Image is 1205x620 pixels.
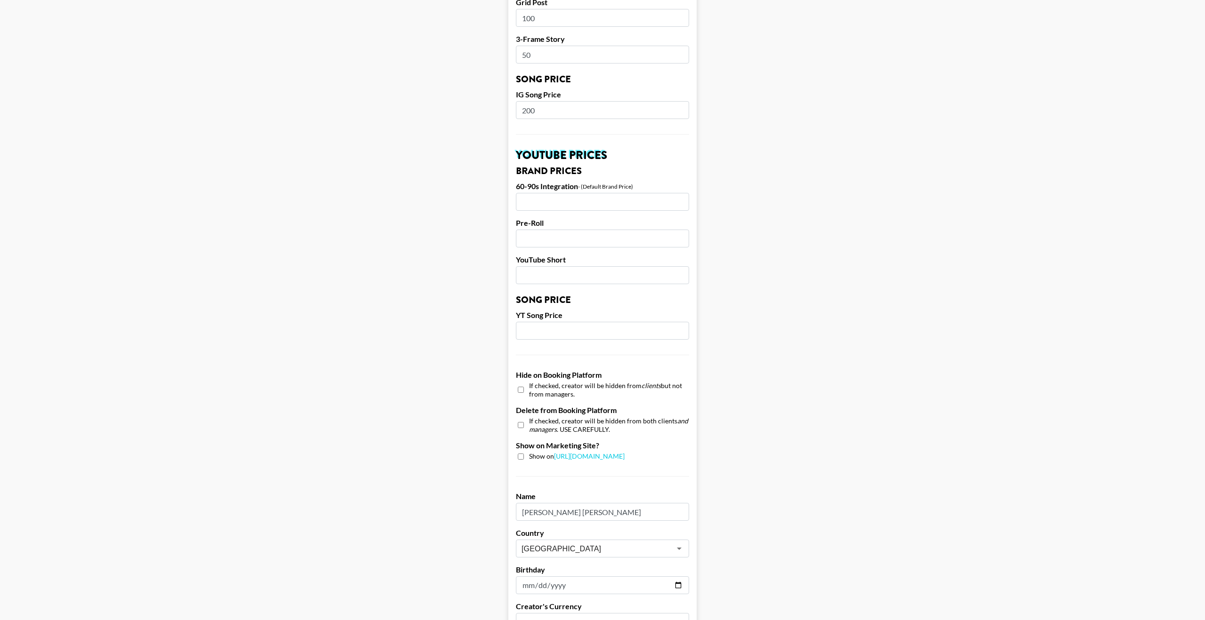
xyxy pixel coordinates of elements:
[516,405,689,415] label: Delete from Booking Platform
[516,441,689,450] label: Show on Marketing Site?
[642,382,661,389] em: clients
[516,370,689,380] label: Hide on Booking Platform
[516,255,689,264] label: YouTube Short
[516,602,689,611] label: Creator's Currency
[529,417,688,433] em: and managers
[554,452,625,460] a: [URL][DOMAIN_NAME]
[516,150,689,161] h2: YouTube Prices
[529,417,689,433] span: If checked, creator will be hidden from both clients . USE CAREFULLY.
[516,34,689,44] label: 3-Frame Story
[516,75,689,84] h3: Song Price
[578,183,633,190] div: - (Default Brand Price)
[516,295,689,305] h3: Song Price
[529,382,689,398] span: If checked, creator will be hidden from but not from managers.
[673,542,686,555] button: Open
[516,565,689,574] label: Birthday
[516,528,689,538] label: Country
[529,452,625,461] span: Show on
[516,310,689,320] label: YT Song Price
[516,218,689,228] label: Pre-Roll
[516,167,689,176] h3: Brand Prices
[516,90,689,99] label: IG Song Price
[516,182,578,191] label: 60-90s Integration
[516,492,689,501] label: Name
